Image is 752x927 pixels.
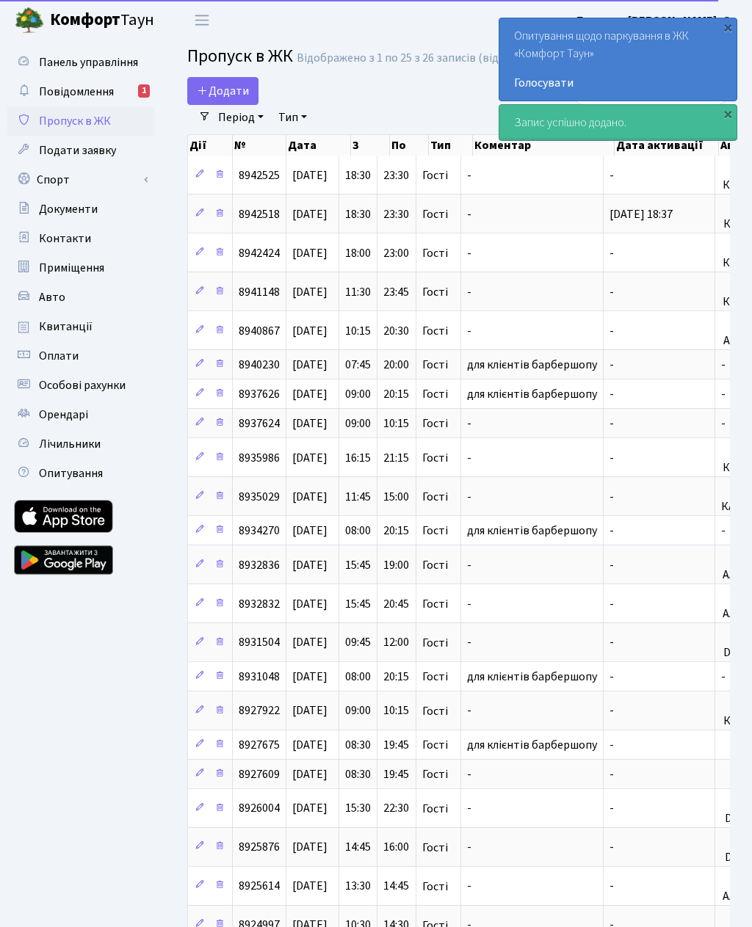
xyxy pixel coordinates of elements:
span: - [467,167,471,183]
span: Оплати [39,348,79,364]
th: Тип [429,135,473,156]
span: - [610,801,614,817]
span: - [467,703,471,719]
span: 09:00 [345,386,371,402]
th: Дії [188,135,233,156]
span: Орендарі [39,407,88,423]
span: - [467,450,471,466]
span: 14:45 [383,879,409,895]
span: Контакти [39,230,91,247]
span: 8925614 [239,879,280,895]
span: 23:45 [383,284,409,300]
span: 18:00 [345,245,371,261]
span: 08:30 [345,737,371,753]
span: 8935029 [239,489,280,505]
span: - [467,596,471,612]
span: Гості [422,325,448,337]
span: Лічильники [39,436,101,452]
span: 13:30 [345,879,371,895]
a: Додати [187,77,258,105]
span: [DATE] [292,386,328,402]
button: Переключити навігацію [184,8,220,32]
span: - [467,635,471,651]
span: [DATE] [292,737,328,753]
span: 19:45 [383,766,409,782]
span: Гості [422,598,448,610]
a: Опитування [7,459,154,488]
th: З [351,135,390,156]
span: [DATE] [292,489,328,505]
span: 23:00 [383,245,409,261]
span: 8935986 [239,450,280,466]
span: - [467,840,471,856]
span: - [721,523,726,539]
span: Пропуск в ЖК [39,113,111,129]
div: Відображено з 1 по 25 з 26 записів (відфільтровано з 25 записів). [297,51,637,65]
span: Гості [422,418,448,429]
span: 20:00 [383,357,409,373]
span: 10:15 [383,415,409,432]
a: Авто [7,283,154,312]
span: - [610,596,614,612]
span: 8941148 [239,284,280,300]
a: Повідомлення1 [7,77,154,106]
div: × [720,106,735,121]
span: [DATE] [292,415,328,432]
span: 20:15 [383,669,409,685]
span: Гості [422,170,448,181]
span: 16:00 [383,840,409,856]
span: - [610,386,614,402]
span: 8926004 [239,801,280,817]
span: - [610,840,614,856]
img: logo.png [15,6,44,35]
span: 8937624 [239,415,280,432]
span: Опитування [39,465,103,481]
span: 8942518 [239,206,280,222]
span: - [467,415,471,432]
b: Блєдних [PERSON_NAME]. О. [576,12,734,29]
span: 8932832 [239,596,280,612]
span: - [610,450,614,466]
span: 10:15 [383,703,409,719]
span: [DATE] [292,357,328,373]
span: [DATE] [292,596,328,612]
a: Оплати [7,341,154,371]
span: - [610,489,614,505]
span: Приміщення [39,260,104,276]
span: - [467,323,471,339]
span: 15:00 [383,489,409,505]
span: 8942424 [239,245,280,261]
a: Особові рахунки [7,371,154,400]
span: Гості [422,525,448,537]
span: 8942525 [239,167,280,183]
span: Гості [422,739,448,751]
span: 08:30 [345,766,371,782]
th: Дата активації [615,135,719,156]
span: [DATE] [292,766,328,782]
span: [DATE] [292,450,328,466]
span: 11:30 [345,284,371,300]
span: 22:30 [383,801,409,817]
span: - [610,167,614,183]
span: 8927922 [239,703,280,719]
span: [DATE] [292,703,328,719]
span: [DATE] 18:37 [610,206,673,222]
span: 8925876 [239,840,280,856]
span: - [721,415,726,432]
span: 15:30 [345,801,371,817]
span: Документи [39,201,98,217]
a: Тип [272,105,313,130]
th: № [233,135,286,156]
a: Орендарі [7,400,154,429]
span: Гості [422,842,448,854]
span: - [467,766,471,782]
span: Гості [422,705,448,717]
a: Пропуск в ЖК [7,106,154,136]
a: Період [212,105,270,130]
span: [DATE] [292,284,328,300]
span: Квитанції [39,319,93,335]
a: Спорт [7,165,154,195]
span: для клієнтів барбершопу [467,669,597,685]
span: - [610,669,614,685]
span: - [610,357,614,373]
